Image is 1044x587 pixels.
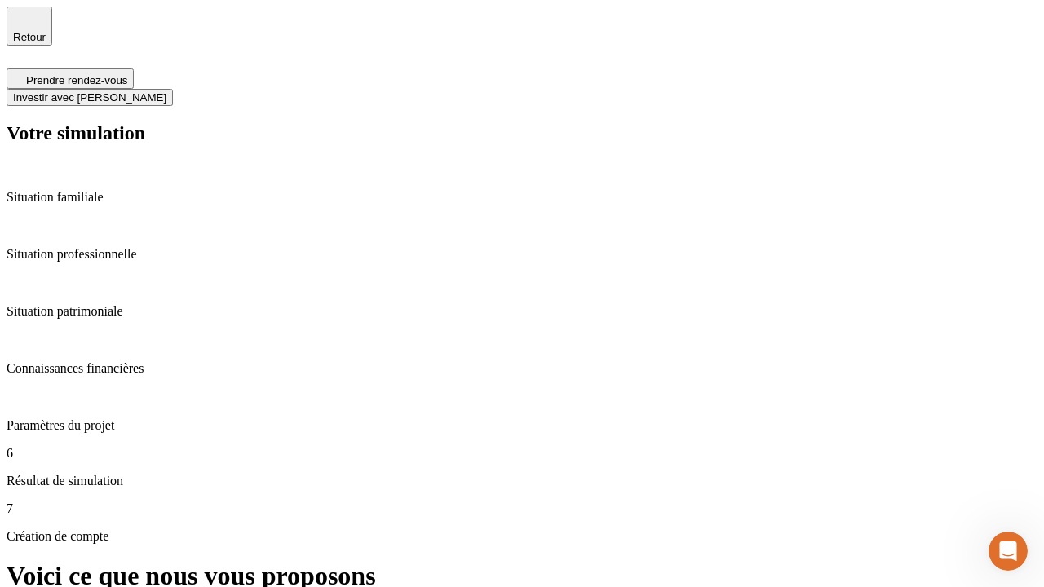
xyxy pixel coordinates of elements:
p: 6 [7,446,1037,461]
button: Retour [7,7,52,46]
p: Résultat de simulation [7,474,1037,488]
p: Connaissances financières [7,361,1037,376]
p: 7 [7,501,1037,516]
p: Création de compte [7,529,1037,544]
p: Situation familiale [7,190,1037,205]
span: Prendre rendez-vous [26,74,127,86]
p: Situation patrimoniale [7,304,1037,319]
h2: Votre simulation [7,122,1037,144]
span: Retour [13,31,46,43]
p: Situation professionnelle [7,247,1037,262]
button: Investir avec [PERSON_NAME] [7,89,173,106]
button: Prendre rendez-vous [7,68,134,89]
p: Paramètres du projet [7,418,1037,433]
span: Investir avec [PERSON_NAME] [13,91,166,104]
iframe: Intercom live chat [989,532,1028,571]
